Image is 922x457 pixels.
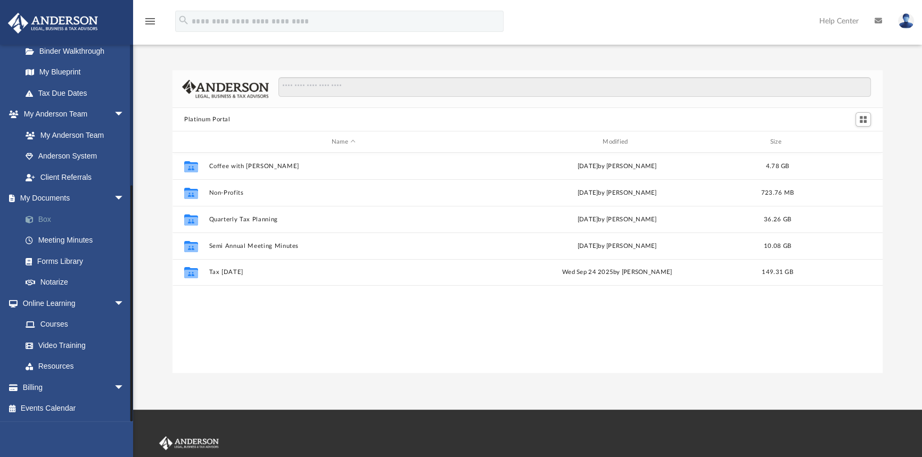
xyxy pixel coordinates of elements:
div: [DATE] by [PERSON_NAME] [483,162,752,171]
img: User Pic [898,13,914,29]
button: Switch to Grid View [855,112,871,127]
div: Size [756,137,799,147]
a: Resources [15,356,135,377]
span: 36.26 GB [764,217,791,222]
img: Anderson Advisors Platinum Portal [157,436,221,450]
button: Non-Profits [209,189,478,196]
a: Notarize [15,272,141,293]
a: Events Calendar [7,398,141,419]
span: 10.08 GB [764,243,791,249]
span: arrow_drop_down [114,293,135,314]
a: Forms Library [15,251,135,272]
i: menu [144,15,157,28]
a: Client Referrals [15,167,135,188]
a: My Documentsarrow_drop_down [7,188,141,209]
a: My Anderson Team [15,124,130,146]
input: Search files and folders [278,77,871,97]
button: Tax [DATE] [209,269,478,276]
div: id [177,137,204,147]
div: [DATE] by [PERSON_NAME] [483,188,752,198]
span: arrow_drop_down [114,104,135,126]
div: Wed Sep 24 2025 by [PERSON_NAME] [483,268,752,277]
a: My Anderson Teamarrow_drop_down [7,104,135,125]
span: arrow_drop_down [114,188,135,210]
div: Modified [482,137,752,147]
div: [DATE] by [PERSON_NAME] [483,215,752,225]
a: My Blueprint [15,62,135,83]
button: Coffee with [PERSON_NAME] [209,163,478,170]
a: Meeting Minutes [15,230,141,251]
div: id [803,137,878,147]
img: Anderson Advisors Platinum Portal [5,13,101,34]
button: Quarterly Tax Planning [209,216,478,223]
a: Anderson System [15,146,135,167]
div: [DATE] by [PERSON_NAME] [483,242,752,251]
a: Video Training [15,335,130,356]
span: 723.76 MB [761,190,794,196]
a: menu [144,20,157,28]
button: Semi Annual Meeting Minutes [209,243,478,250]
i: search [178,14,190,26]
a: Courses [15,314,135,335]
span: 149.31 GB [762,269,793,275]
a: Box [15,209,141,230]
span: 4.78 GB [766,163,789,169]
a: Binder Walkthrough [15,40,141,62]
div: Name [209,137,478,147]
span: arrow_drop_down [114,377,135,398]
a: Billingarrow_drop_down [7,377,141,398]
a: Tax Due Dates [15,82,141,104]
div: grid [172,153,883,373]
button: Platinum Portal [184,115,230,124]
a: Online Learningarrow_drop_down [7,293,135,314]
